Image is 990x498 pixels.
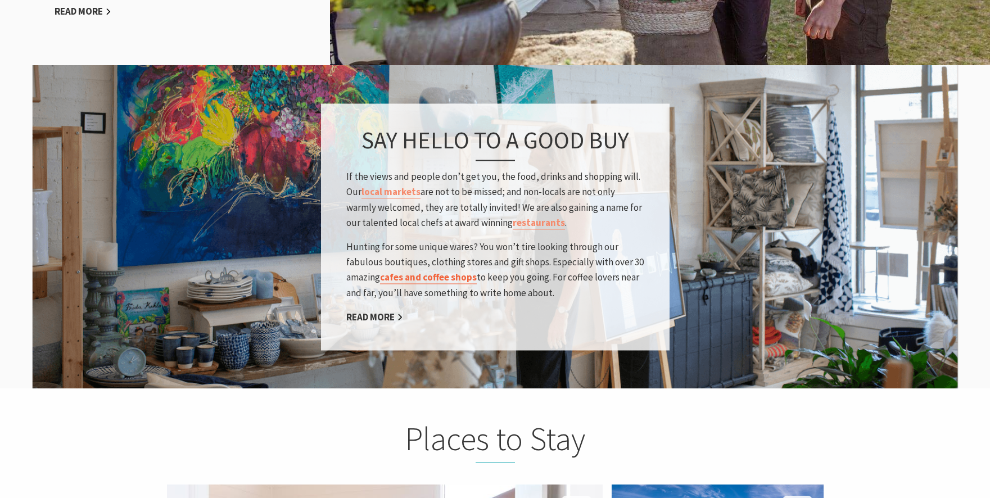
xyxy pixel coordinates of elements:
a: local markets [361,186,421,199]
a: cafes and coffee shops [380,271,477,284]
a: Read More [55,5,111,18]
p: Hunting for some unique wares? You won’t tire looking through our fabulous boutiques, clothing st... [346,239,644,301]
h3: Say hello to a good buy [346,126,644,161]
a: restaurants [513,216,565,229]
h2: Places to Stay [275,419,716,463]
p: If the views and people don’t get you, the food, drinks and shopping will. Our are not to be miss... [346,170,644,231]
a: Read More [346,311,403,324]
